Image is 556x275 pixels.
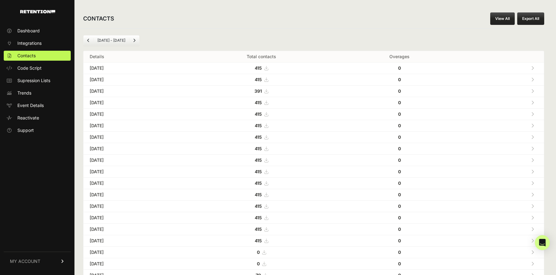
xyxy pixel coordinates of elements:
td: [DATE] [83,201,184,212]
strong: 415 [255,134,262,140]
li: [DATE] - [DATE] [93,38,129,43]
a: Code Script [4,63,71,73]
span: Reactivate [17,115,39,121]
strong: 0 [257,249,260,255]
strong: 0 [398,169,401,174]
a: Contacts [4,51,71,61]
td: [DATE] [83,63,184,74]
strong: 0 [398,192,401,197]
a: 415 [255,100,268,105]
a: 415 [255,203,268,209]
strong: 0 [398,261,401,266]
td: [DATE] [83,120,184,132]
strong: 0 [257,261,260,266]
span: Trends [17,90,31,96]
strong: 0 [398,100,401,105]
span: Dashboard [17,28,40,34]
strong: 415 [255,215,262,220]
strong: 415 [255,238,262,243]
button: Export All [517,12,544,25]
a: 415 [255,215,268,220]
strong: 415 [255,203,262,209]
td: [DATE] [83,132,184,143]
a: Event Details [4,100,71,110]
th: Overages [339,51,460,63]
td: [DATE] [83,247,184,258]
strong: 0 [398,111,401,117]
a: Integrations [4,38,71,48]
a: Previous [83,35,93,45]
a: 415 [255,157,268,163]
a: 415 [255,226,268,232]
strong: 415 [255,100,262,105]
strong: 0 [398,180,401,186]
span: MY ACCOUNT [10,258,40,264]
a: 415 [255,111,268,117]
strong: 0 [398,203,401,209]
a: Next [129,35,139,45]
a: Supression Lists [4,76,71,86]
a: 415 [255,238,268,243]
strong: 0 [398,215,401,220]
a: 415 [255,123,268,128]
span: Event Details [17,102,44,109]
strong: 415 [255,65,262,71]
td: [DATE] [83,86,184,97]
a: Trends [4,88,71,98]
a: 415 [255,65,268,71]
strong: 0 [398,123,401,128]
strong: 0 [398,65,401,71]
a: View All [490,12,515,25]
a: 415 [255,134,268,140]
strong: 0 [398,77,401,82]
a: MY ACCOUNT [4,252,71,271]
h2: CONTACTS [83,14,114,23]
strong: 415 [255,123,262,128]
strong: 0 [398,249,401,255]
span: Contacts [17,53,36,59]
td: [DATE] [83,258,184,270]
td: [DATE] [83,235,184,247]
strong: 0 [398,157,401,163]
a: 415 [255,77,268,82]
a: 415 [255,180,268,186]
strong: 0 [398,88,401,94]
strong: 415 [255,146,262,151]
a: 415 [255,169,268,174]
strong: 415 [255,169,262,174]
a: 415 [255,192,268,197]
span: Supression Lists [17,77,50,84]
td: [DATE] [83,155,184,166]
strong: 391 [254,88,262,94]
a: Reactivate [4,113,71,123]
strong: 415 [255,111,262,117]
strong: 0 [398,238,401,243]
strong: 415 [255,157,262,163]
img: Retention.com [20,10,55,13]
strong: 0 [398,226,401,232]
div: Open Intercom Messenger [535,235,550,250]
a: Support [4,125,71,135]
span: Code Script [17,65,42,71]
td: [DATE] [83,74,184,86]
a: 391 [254,88,268,94]
strong: 415 [255,77,262,82]
strong: 0 [398,146,401,151]
td: [DATE] [83,109,184,120]
strong: 415 [255,192,262,197]
a: Dashboard [4,26,71,36]
td: [DATE] [83,178,184,189]
th: Details [83,51,184,63]
td: [DATE] [83,224,184,235]
a: 415 [255,146,268,151]
td: [DATE] [83,189,184,201]
td: [DATE] [83,97,184,109]
strong: 0 [398,134,401,140]
strong: 415 [255,226,262,232]
span: Support [17,127,34,133]
th: Total contacts [184,51,339,63]
strong: 415 [255,180,262,186]
td: [DATE] [83,212,184,224]
span: Integrations [17,40,42,46]
td: [DATE] [83,166,184,178]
